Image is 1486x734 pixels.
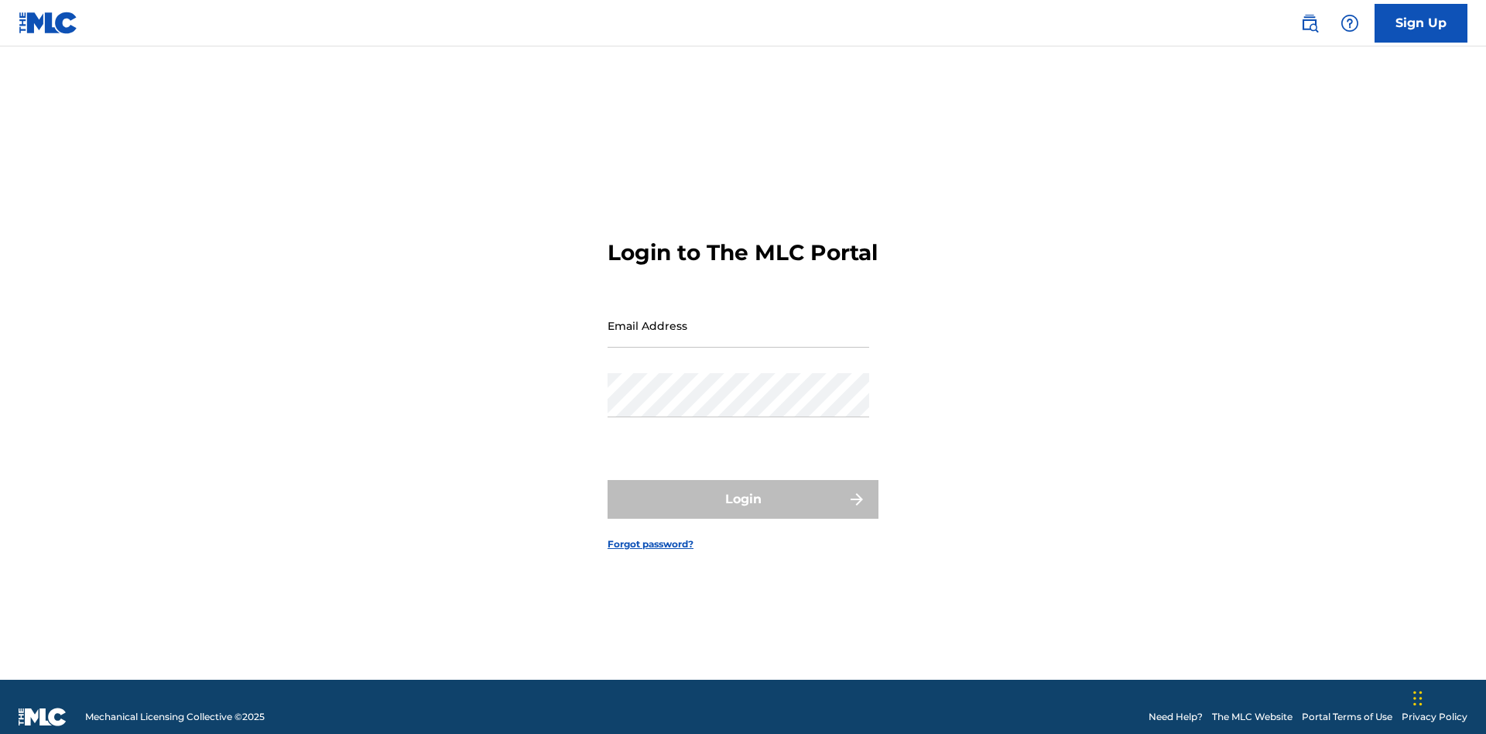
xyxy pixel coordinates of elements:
a: The MLC Website [1212,710,1293,724]
h3: Login to The MLC Portal [608,239,878,266]
div: Drag [1413,675,1423,722]
a: Need Help? [1149,710,1203,724]
img: logo [19,708,67,726]
a: Privacy Policy [1402,710,1467,724]
span: Mechanical Licensing Collective © 2025 [85,710,265,724]
a: Public Search [1294,8,1325,39]
img: MLC Logo [19,12,78,34]
iframe: Chat Widget [1409,660,1486,734]
img: search [1300,14,1319,33]
a: Sign Up [1375,4,1467,43]
img: help [1340,14,1359,33]
a: Portal Terms of Use [1302,710,1392,724]
div: Help [1334,8,1365,39]
a: Forgot password? [608,537,693,551]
